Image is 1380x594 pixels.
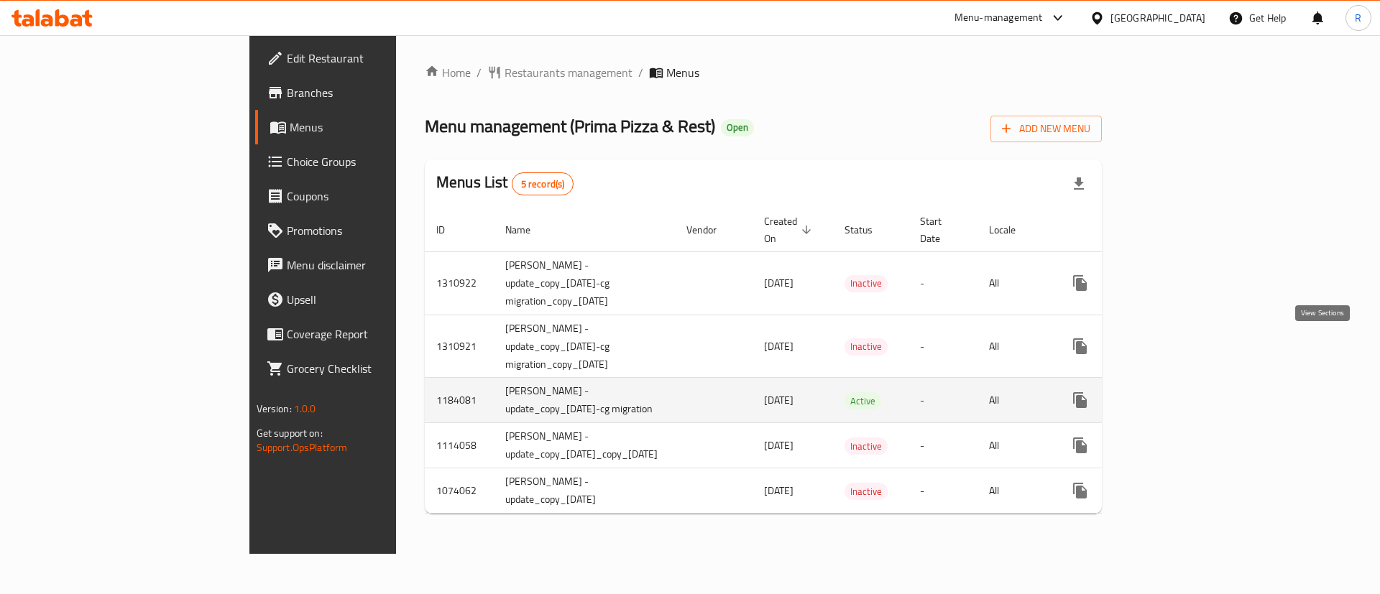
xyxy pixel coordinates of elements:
[764,213,816,247] span: Created On
[287,325,469,343] span: Coverage Report
[255,317,480,351] a: Coverage Report
[1063,428,1098,463] button: more
[290,119,469,136] span: Menus
[845,483,888,500] div: Inactive
[287,84,469,101] span: Branches
[990,116,1102,142] button: Add New Menu
[1002,120,1090,138] span: Add New Menu
[494,315,675,378] td: [PERSON_NAME] - update_copy_[DATE]-cg migration_copy_[DATE]
[505,221,549,238] span: Name
[638,64,643,81] li: /
[287,360,469,377] span: Grocery Checklist
[666,64,699,81] span: Menus
[255,282,480,317] a: Upsell
[920,213,960,247] span: Start Date
[977,468,1052,514] td: All
[1063,383,1098,417] button: more
[1098,428,1132,463] button: Change Status
[287,291,469,308] span: Upsell
[287,153,469,170] span: Choice Groups
[845,275,888,292] div: Inactive
[686,221,735,238] span: Vendor
[764,436,793,455] span: [DATE]
[512,177,574,191] span: 5 record(s)
[764,274,793,292] span: [DATE]
[255,75,480,110] a: Branches
[908,378,977,423] td: -
[1098,383,1132,417] button: Change Status
[1110,10,1205,26] div: [GEOGRAPHIC_DATA]
[845,393,881,409] span: Active
[255,179,480,213] a: Coupons
[494,378,675,423] td: [PERSON_NAME] - update_copy_[DATE]-cg migration
[845,338,888,356] div: Inactive
[425,64,1102,81] nav: breadcrumb
[512,172,574,195] div: Total records count
[845,483,888,500] span: Inactive
[721,121,754,134] span: Open
[494,251,675,315] td: [PERSON_NAME] - update_copy_[DATE]-cg migration_copy_[DATE]
[977,378,1052,423] td: All
[505,64,632,81] span: Restaurants management
[845,275,888,292] span: Inactive
[425,208,1213,514] table: enhanced table
[1098,329,1132,363] button: Change Status
[908,251,977,315] td: -
[257,438,348,457] a: Support.OpsPlatform
[425,110,715,142] span: Menu management ( Prima Pizza & Rest )
[1098,266,1132,300] button: Change Status
[1052,208,1213,252] th: Actions
[1062,167,1096,201] div: Export file
[908,423,977,468] td: -
[257,399,292,418] span: Version:
[287,256,469,274] span: Menu disclaimer
[1063,329,1098,363] button: more
[255,110,480,144] a: Menus
[977,423,1052,468] td: All
[294,399,316,418] span: 1.0.0
[494,423,675,468] td: [PERSON_NAME] - update_copy_[DATE]_copy_[DATE]
[845,221,891,238] span: Status
[764,481,793,500] span: [DATE]
[255,248,480,282] a: Menu disclaimer
[255,41,480,75] a: Edit Restaurant
[764,337,793,356] span: [DATE]
[255,351,480,386] a: Grocery Checklist
[1063,473,1098,508] button: more
[908,468,977,514] td: -
[287,222,469,239] span: Promotions
[977,315,1052,378] td: All
[845,438,888,455] span: Inactive
[494,468,675,514] td: [PERSON_NAME] - update_copy_[DATE]
[287,50,469,67] span: Edit Restaurant
[287,187,469,205] span: Coupons
[845,338,888,355] span: Inactive
[989,221,1034,238] span: Locale
[764,391,793,409] span: [DATE]
[255,144,480,179] a: Choice Groups
[908,315,977,378] td: -
[487,64,632,81] a: Restaurants management
[255,213,480,248] a: Promotions
[1063,266,1098,300] button: more
[1355,10,1361,26] span: R
[721,119,754,136] div: Open
[436,221,464,238] span: ID
[436,172,574,195] h2: Menus List
[954,9,1043,27] div: Menu-management
[845,392,881,409] div: Active
[1098,473,1132,508] button: Change Status
[257,424,323,442] span: Get support on:
[977,251,1052,315] td: All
